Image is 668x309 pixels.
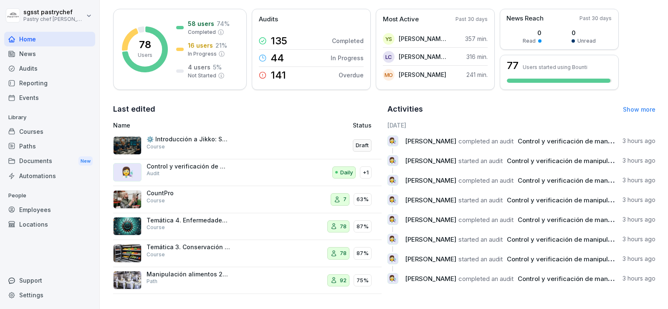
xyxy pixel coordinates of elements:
p: Users started using Bounti [523,64,587,70]
p: Path [147,278,157,285]
p: 0 [523,28,541,37]
p: 3 hours ago [622,176,655,184]
span: Control y verificación de manipuladores [507,157,629,165]
p: CountPro [147,189,230,197]
p: 87% [357,222,369,231]
div: YS [383,33,395,45]
p: Completed [188,28,216,36]
span: [PERSON_NAME] [405,255,456,263]
p: Course [147,224,165,231]
p: 👩‍🔬 [389,155,397,166]
a: ⚙️ Introducción a Jikko: Software MES para ProducciónCourseDraft [113,132,382,159]
span: [PERSON_NAME] [405,137,456,145]
span: [PERSON_NAME] [405,176,456,184]
span: started an audit [458,235,503,243]
h2: Last edited [113,103,382,115]
p: 75% [357,276,369,285]
span: completed an audit [458,216,514,224]
p: Name [113,121,278,130]
p: Completed [332,36,364,45]
p: 3 hours ago [622,274,655,283]
p: 92 [340,276,347,285]
p: Course [147,143,165,151]
img: frq77ysdix3y9as6qvhv4ihg.png [113,217,142,235]
p: 16 users [188,41,213,50]
p: Daily [340,169,353,177]
div: Support [4,273,95,288]
p: Unread [577,37,596,45]
h6: [DATE] [387,121,656,130]
span: [PERSON_NAME] [405,275,456,283]
p: 21 % [215,41,227,50]
p: [PERSON_NAME] [PERSON_NAME] [399,52,447,61]
img: nanuqyb3jmpxevmk16xmqivn.png [113,190,142,209]
a: Automations [4,169,95,183]
p: Library [4,111,95,124]
p: Users [138,51,152,59]
h3: 77 [507,61,519,71]
p: 3 hours ago [622,255,655,263]
p: 63% [357,195,369,204]
p: Read [523,37,536,45]
p: 141 [271,70,286,80]
span: Control y verificación de manipuladores [507,255,629,263]
div: LC [383,51,395,63]
a: Show more [623,106,655,113]
p: [PERSON_NAME] [399,70,446,79]
p: People [4,189,95,202]
p: sgsst pastrychef [23,9,84,16]
a: Events [4,90,95,105]
p: Course [147,251,165,258]
a: Courses [4,124,95,139]
a: CountProCourse763% [113,186,382,213]
p: 135 [271,36,287,46]
p: Temática 4. Enfermedades transmitidas por alimentos ETA'S [147,217,230,224]
p: 👩‍🔬 [389,253,397,265]
div: Settings [4,288,95,302]
p: Past 30 days [579,15,612,22]
p: 👩‍🔬 [389,135,397,147]
a: Employees [4,202,95,217]
span: [PERSON_NAME] [405,216,456,224]
span: [PERSON_NAME] [405,196,456,204]
p: Most Active [383,15,419,24]
h2: Activities [387,103,423,115]
p: 👩‍🔬 [389,233,397,245]
a: 👩‍🔬Control y verificación de manipuladoresAuditDaily+1 [113,159,382,186]
p: Overdue [339,71,364,79]
img: xrig9ngccgkbh355tbuziiw7.png [113,271,142,289]
p: 👩‍🔬 [389,214,397,225]
span: Control y verificación de manipuladores [518,216,640,224]
div: MO [383,69,395,81]
p: 3 hours ago [622,235,655,243]
p: 78 [340,222,347,231]
p: 78 [340,249,347,258]
img: txp9jo0aqkvplb2936hgnpad.png [113,136,142,155]
p: 58 users [188,19,214,28]
p: ⚙️ Introducción a Jikko: Software MES para Producción [147,135,230,143]
div: Paths [4,139,95,153]
p: 3 hours ago [622,196,655,204]
div: New [78,156,93,166]
p: [PERSON_NAME] Soche [399,34,447,43]
p: News Reach [506,14,544,23]
p: 3 hours ago [622,137,655,145]
p: 87% [357,249,369,258]
p: Control y verificación de manipuladores [147,163,230,170]
p: Audits [259,15,278,24]
p: 44 [271,53,284,63]
a: Locations [4,217,95,232]
p: +1 [363,169,369,177]
p: Manipulación alimentos 2025 [147,271,230,278]
p: Not Started [188,72,216,79]
a: Audits [4,61,95,76]
p: Temática 3. Conservación de los alimentos [147,243,230,251]
span: completed an audit [458,176,514,184]
span: [PERSON_NAME] [405,157,456,165]
div: Home [4,32,95,46]
a: News [4,46,95,61]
